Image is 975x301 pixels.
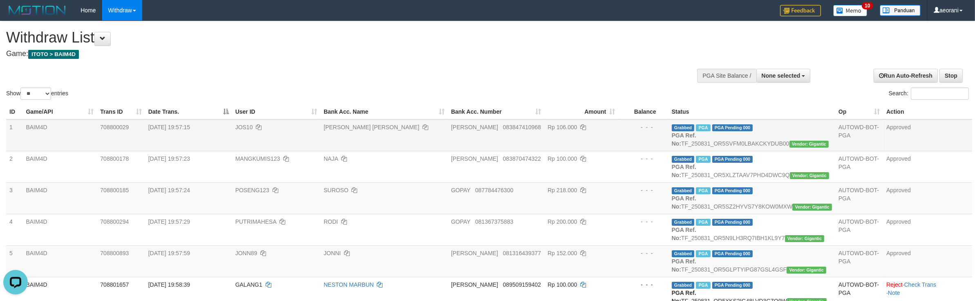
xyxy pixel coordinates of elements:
[100,187,129,193] span: 708800185
[835,119,883,151] td: AUTOWD-BOT-PGA
[448,104,544,119] th: Bank Acc. Number: activate to sort column ascending
[904,281,937,288] a: Check Trans
[145,104,232,119] th: Date Trans.: activate to sort column descending
[148,124,190,130] span: [DATE] 19:57:15
[28,50,79,59] span: ITOTO > BAIM4D
[503,155,541,162] span: Copy 083870474322 to clipboard
[672,156,695,163] span: Grabbed
[100,124,129,130] span: 708800029
[451,187,470,193] span: GOPAY
[883,119,972,151] td: Approved
[790,172,830,179] span: Vendor URL: https://order5.1velocity.biz
[475,187,513,193] span: Copy 087784476300 to clipboard
[669,119,835,151] td: TF_250831_OR5SVFM0LBAKCKYDUB00
[672,227,696,241] b: PGA Ref. No:
[148,218,190,225] span: [DATE] 19:57:29
[696,219,710,226] span: Marked by aeofenny
[789,141,829,148] span: Vendor URL: https://order5.1velocity.biz
[669,245,835,277] td: TF_250831_OR5GLPTYIPG87GSL4GSF
[22,151,97,182] td: BAIM4D
[100,155,129,162] span: 708800178
[669,182,835,214] td: TF_250831_OR5SZ2HYVS7Y8KOW0MXW
[880,5,921,16] img: panduan.png
[548,250,577,256] span: Rp 152.000
[6,50,642,58] h4: Game:
[712,219,753,226] span: PGA Pending
[911,88,969,100] input: Search:
[324,250,341,256] a: JONNI
[669,214,835,245] td: TF_250831_OR5N9LH3RQ7IBH1KL9Y7
[883,214,972,245] td: Approved
[503,281,541,288] span: Copy 089509159402 to clipboard
[451,281,498,288] span: [PERSON_NAME]
[672,124,695,131] span: Grabbed
[883,245,972,277] td: Approved
[835,151,883,182] td: AUTOWD-BOT-PGA
[672,164,696,178] b: PGA Ref. No:
[235,124,253,130] span: JOS10
[232,104,320,119] th: User ID: activate to sort column ascending
[712,282,753,289] span: PGA Pending
[672,282,695,289] span: Grabbed
[6,245,22,277] td: 5
[792,204,832,211] span: Vendor URL: https://order5.1velocity.biz
[622,281,665,289] div: - - -
[672,219,695,226] span: Grabbed
[6,214,22,245] td: 4
[939,69,963,83] a: Stop
[672,187,695,194] span: Grabbed
[100,281,129,288] span: 708801657
[548,187,577,193] span: Rp 218.000
[503,124,541,130] span: Copy 083847410968 to clipboard
[324,281,374,288] a: NESTON MARBUN
[320,104,448,119] th: Bank Acc. Name: activate to sort column ascending
[6,119,22,151] td: 1
[696,124,710,131] span: Marked by aeosmey
[622,218,665,226] div: - - -
[148,155,190,162] span: [DATE] 19:57:23
[97,104,145,119] th: Trans ID: activate to sort column ascending
[756,69,811,83] button: None selected
[712,124,753,131] span: PGA Pending
[712,187,753,194] span: PGA Pending
[762,72,801,79] span: None selected
[712,156,753,163] span: PGA Pending
[787,267,826,274] span: Vendor URL: https://order5.1velocity.biz
[235,187,269,193] span: POSENG123
[6,104,22,119] th: ID
[544,104,618,119] th: Amount: activate to sort column ascending
[889,88,969,100] label: Search:
[324,218,338,225] a: RODI
[148,250,190,256] span: [DATE] 19:57:59
[503,250,541,256] span: Copy 081316439377 to clipboard
[883,104,972,119] th: Action
[883,182,972,214] td: Approved
[451,155,498,162] span: [PERSON_NAME]
[324,187,349,193] a: SUROSO
[669,104,835,119] th: Status
[324,124,419,130] a: [PERSON_NAME] [PERSON_NAME]
[669,151,835,182] td: TF_250831_OR5XLZTAAV7PHD4DWC9Q
[712,250,753,257] span: PGA Pending
[548,155,577,162] span: Rp 100.000
[20,88,51,100] select: Showentries
[451,124,498,130] span: [PERSON_NAME]
[548,124,577,130] span: Rp 106.000
[324,155,338,162] a: NAJA
[672,250,695,257] span: Grabbed
[622,155,665,163] div: - - -
[874,69,938,83] a: Run Auto-Refresh
[785,235,825,242] span: Vendor URL: https://order5.1velocity.biz
[835,104,883,119] th: Op: activate to sort column ascending
[100,218,129,225] span: 708800294
[862,2,873,9] span: 10
[6,182,22,214] td: 3
[22,182,97,214] td: BAIM4D
[148,281,190,288] span: [DATE] 19:58:39
[22,104,97,119] th: Game/API: activate to sort column ascending
[672,258,696,273] b: PGA Ref. No:
[100,250,129,256] span: 708800893
[835,214,883,245] td: AUTOWD-BOT-PGA
[696,187,710,194] span: Marked by aeofenny
[475,218,513,225] span: Copy 081367375883 to clipboard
